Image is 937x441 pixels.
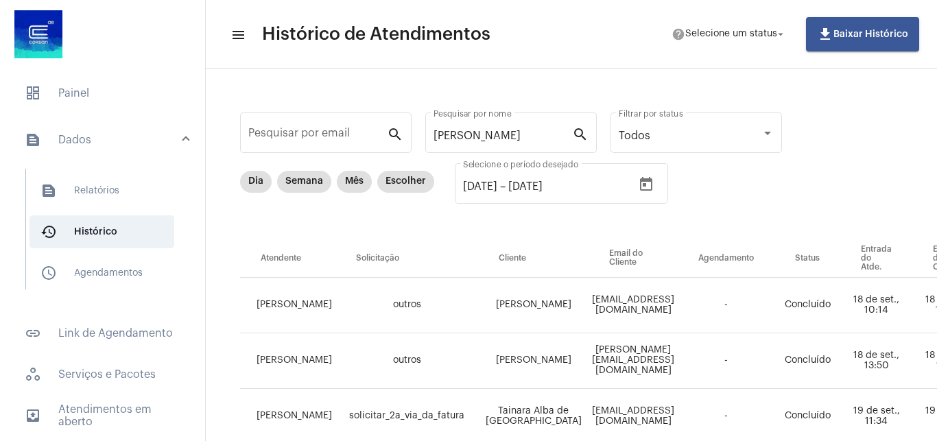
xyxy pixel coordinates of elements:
input: Pesquisar por email [248,130,387,142]
th: Cliente [478,239,589,278]
mat-icon: sidenav icon [25,132,41,148]
button: Open calendar [632,171,660,198]
td: - [678,333,774,389]
th: Atendente [240,239,335,278]
td: [PERSON_NAME] [240,278,335,333]
th: Solicitação [335,239,478,278]
td: [PERSON_NAME] [478,278,589,333]
mat-icon: sidenav icon [25,407,41,424]
span: sidenav icon [25,85,41,102]
input: Data do fim [508,180,591,193]
mat-chip: Semana [277,171,331,193]
img: d4669ae0-8c07-2337-4f67-34b0df7f5ae4.jpeg [11,7,66,62]
mat-chip: Escolher [377,171,434,193]
td: [PERSON_NAME] [240,333,335,389]
mat-icon: sidenav icon [40,182,57,199]
div: sidenav iconDados [8,162,205,309]
td: [PERSON_NAME][EMAIL_ADDRESS][DOMAIN_NAME] [589,333,678,389]
mat-chip: Dia [240,171,272,193]
button: Baixar Histórico [806,17,919,51]
span: Todos [619,130,650,141]
th: Status [774,239,840,278]
td: 18 de set., 10:14 [840,278,912,333]
mat-icon: file_download [817,26,833,43]
mat-icon: sidenav icon [25,325,41,342]
span: Histórico [29,215,174,248]
span: Serviços e Pacotes [14,358,191,391]
span: sidenav icon [25,366,41,383]
span: Baixar Histórico [817,29,908,39]
span: Relatórios [29,174,174,207]
mat-panel-title: Dados [25,132,183,148]
span: Link de Agendamento [14,317,191,350]
input: Data de início [463,180,497,193]
button: Selecione um status [663,21,795,48]
td: 18 de set., 13:50 [840,333,912,389]
mat-icon: search [572,126,589,142]
mat-chip: Mês [337,171,372,193]
input: Pesquisar por nome [434,130,572,142]
td: Concluído [774,333,840,389]
td: Concluído [774,278,840,333]
span: Atendimentos em aberto [14,399,191,432]
mat-icon: arrow_drop_down [774,28,787,40]
mat-icon: search [387,126,403,142]
span: outros [393,300,421,309]
span: – [500,180,506,193]
span: outros [393,355,421,365]
span: Histórico de Atendimentos [262,23,490,45]
td: - [678,278,774,333]
td: [PERSON_NAME] [478,333,589,389]
span: Agendamentos [29,257,174,289]
mat-icon: sidenav icon [40,224,57,240]
mat-icon: help [672,27,685,41]
td: [EMAIL_ADDRESS][DOMAIN_NAME] [589,278,678,333]
mat-icon: sidenav icon [230,27,244,43]
span: Selecione um status [685,29,777,39]
th: Agendamento [678,239,774,278]
th: Entrada do Atde. [840,239,912,278]
span: solicitar_2a_via_da_fatura [349,411,464,420]
span: Painel [14,77,191,110]
th: Email do Cliente [589,239,678,278]
mat-icon: sidenav icon [40,265,57,281]
mat-expansion-panel-header: sidenav iconDados [8,118,205,162]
